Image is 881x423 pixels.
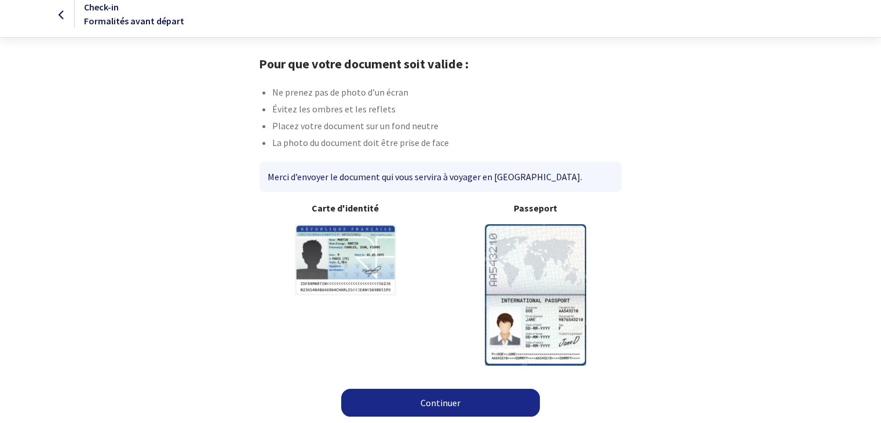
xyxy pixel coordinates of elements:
[341,389,540,417] a: Continuer
[295,224,396,296] img: illuCNI.svg
[259,201,432,215] b: Carte d'identité
[485,224,586,365] img: illuPasseport.svg
[272,119,622,136] li: Placez votre document sur un fond neutre
[84,1,184,27] span: Check-in Formalités avant départ
[259,162,622,192] div: Merci d’envoyer le document qui vous servira à voyager en [GEOGRAPHIC_DATA].
[272,85,622,102] li: Ne prenez pas de photo d’un écran
[272,136,622,152] li: La photo du document doit être prise de face
[272,102,622,119] li: Évitez les ombres et les reflets
[450,201,622,215] b: Passeport
[259,56,622,71] h1: Pour que votre document soit valide :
